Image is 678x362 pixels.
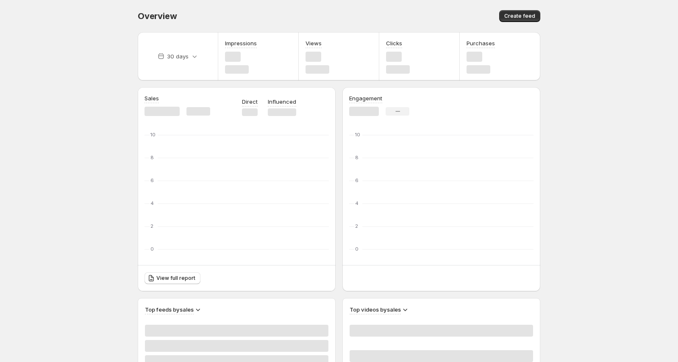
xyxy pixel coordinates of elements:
[504,13,535,19] span: Create feed
[144,94,159,102] h3: Sales
[355,200,358,206] text: 4
[144,272,200,284] a: View full report
[355,132,360,138] text: 10
[138,11,177,21] span: Overview
[242,97,258,106] p: Direct
[499,10,540,22] button: Create feed
[349,94,382,102] h3: Engagement
[150,246,154,252] text: 0
[167,52,189,61] p: 30 days
[225,39,257,47] h3: Impressions
[386,39,402,47] h3: Clicks
[150,132,156,138] text: 10
[350,305,401,314] h3: Top videos by sales
[150,155,154,160] text: 8
[467,39,495,47] h3: Purchases
[306,39,322,47] h3: Views
[150,200,154,206] text: 4
[355,177,358,183] text: 6
[150,223,153,229] text: 2
[145,305,194,314] h3: Top feeds by sales
[355,223,358,229] text: 2
[156,275,195,282] span: View full report
[355,155,358,160] text: 8
[355,246,358,252] text: 0
[150,177,154,183] text: 6
[268,97,296,106] p: Influenced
